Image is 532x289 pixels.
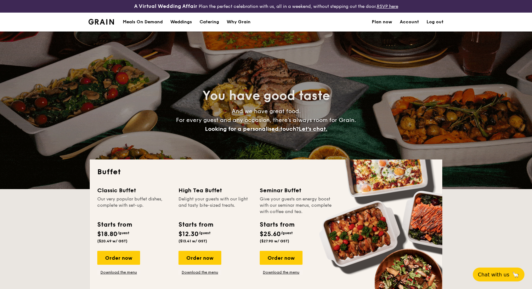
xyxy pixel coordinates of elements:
div: Order now [260,251,303,265]
h4: A Virtual Wedding Affair [134,3,197,10]
div: Classic Buffet [97,186,171,195]
a: Why Grain [223,13,254,32]
span: $12.30 [178,230,199,238]
div: Order now [97,251,140,265]
img: Grain [88,19,114,25]
div: Meals On Demand [123,13,163,32]
span: $25.60 [260,230,281,238]
a: Log out [427,13,444,32]
div: Seminar Buffet [260,186,333,195]
span: 🦙 [512,271,519,278]
a: Account [400,13,419,32]
a: Download the menu [178,270,221,275]
h1: Catering [200,13,219,32]
a: Download the menu [260,270,303,275]
div: Delight your guests with our light and tasty bite-sized treats. [178,196,252,215]
div: Starts from [178,220,213,229]
span: Chat with us [478,272,509,278]
div: Starts from [260,220,294,229]
a: Catering [196,13,223,32]
a: RSVP here [377,4,398,9]
a: Download the menu [97,270,140,275]
h2: Buffet [97,167,435,177]
a: Plan now [372,13,392,32]
span: /guest [117,231,129,235]
div: Order now [178,251,221,265]
div: Weddings [170,13,192,32]
span: /guest [281,231,293,235]
a: Logotype [88,19,114,25]
span: ($13.41 w/ GST) [178,239,207,243]
div: Give your guests an energy boost with our seminar menus, complete with coffee and tea. [260,196,333,215]
span: /guest [199,231,211,235]
span: ($27.90 w/ GST) [260,239,289,243]
div: Starts from [97,220,132,229]
div: High Tea Buffet [178,186,252,195]
span: Let's chat. [299,125,327,132]
button: Chat with us🦙 [473,268,524,281]
div: Our very popular buffet dishes, complete with set-up. [97,196,171,215]
span: ($20.49 w/ GST) [97,239,127,243]
span: $18.80 [97,230,117,238]
a: Weddings [167,13,196,32]
div: Plan the perfect celebration with us, all in a weekend, without stepping out the door. [89,3,444,10]
a: Meals On Demand [119,13,167,32]
div: Why Grain [227,13,251,32]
